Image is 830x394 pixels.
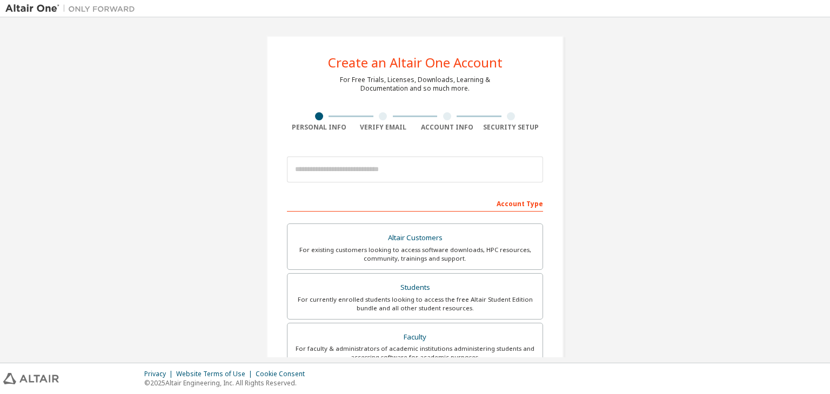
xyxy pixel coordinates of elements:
[5,3,140,14] img: Altair One
[294,280,536,295] div: Students
[144,378,311,388] p: © 2025 Altair Engineering, Inc. All Rights Reserved.
[351,123,416,132] div: Verify Email
[256,370,311,378] div: Cookie Consent
[294,330,536,345] div: Faculty
[176,370,256,378] div: Website Terms of Use
[479,123,544,132] div: Security Setup
[415,123,479,132] div: Account Info
[3,373,59,384] img: altair_logo.svg
[340,76,490,93] div: For Free Trials, Licenses, Downloads, Learning & Documentation and so much more.
[294,246,536,263] div: For existing customers looking to access software downloads, HPC resources, community, trainings ...
[287,194,543,212] div: Account Type
[294,230,536,246] div: Altair Customers
[294,295,536,313] div: For currently enrolled students looking to access the free Altair Student Edition bundle and all ...
[144,370,176,378] div: Privacy
[287,123,351,132] div: Personal Info
[328,56,503,69] div: Create an Altair One Account
[294,344,536,362] div: For faculty & administrators of academic institutions administering students and accessing softwa...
